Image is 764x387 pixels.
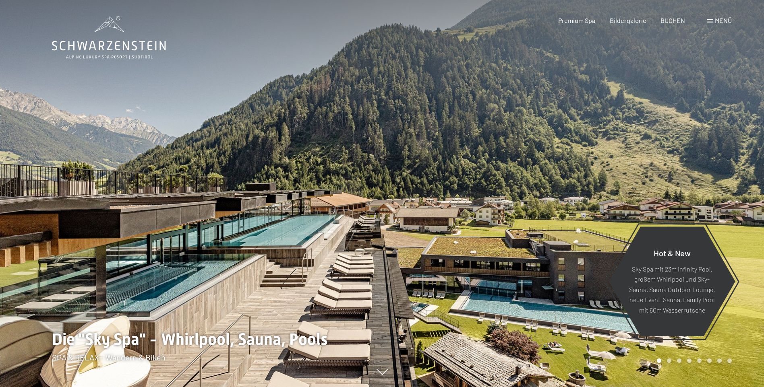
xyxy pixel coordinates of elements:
a: Premium Spa [558,16,595,24]
div: Carousel Page 3 [677,358,681,363]
a: BUCHEN [660,16,685,24]
div: Carousel Page 1 (Current Slide) [657,358,661,363]
a: Bildergalerie [610,16,646,24]
div: Carousel Page 7 [717,358,722,363]
span: Menü [715,16,732,24]
div: Carousel Page 8 [727,358,732,363]
div: Carousel Pagination [654,358,732,363]
div: Carousel Page 6 [707,358,712,363]
div: Carousel Page 2 [667,358,671,363]
div: Carousel Page 5 [697,358,702,363]
p: Sky Spa mit 23m Infinity Pool, großem Whirlpool und Sky-Sauna, Sauna Outdoor Lounge, neue Event-S... [628,263,716,315]
a: Hot & New Sky Spa mit 23m Infinity Pool, großem Whirlpool und Sky-Sauna, Sauna Outdoor Lounge, ne... [608,226,736,337]
span: Hot & New [654,248,691,257]
div: Carousel Page 4 [687,358,692,363]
